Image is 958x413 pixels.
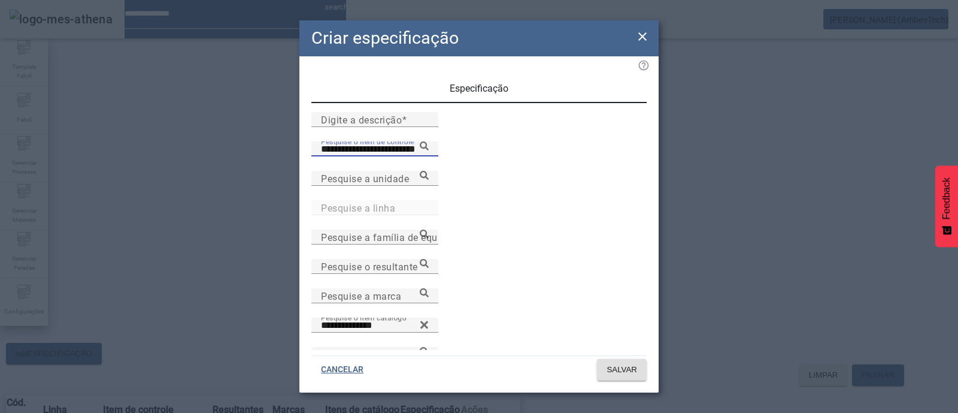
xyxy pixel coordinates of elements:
[321,171,429,186] input: Number
[321,201,429,215] input: Number
[321,202,395,213] mat-label: Pesquise a linha
[321,364,363,376] span: CANCELAR
[941,177,952,219] span: Feedback
[321,318,429,333] input: Number
[321,349,426,360] mat-label: Pesquise o tipo insumo
[607,364,637,376] span: SALVAR
[321,348,429,362] input: Number
[321,114,402,125] mat-label: Digite a descrição
[450,84,508,94] span: Especificação
[321,173,409,184] mat-label: Pesquise a unidade
[321,290,401,302] mat-label: Pesquise a marca
[321,260,429,274] input: Number
[597,359,647,381] button: SALVAR
[311,359,373,381] button: CANCELAR
[321,313,407,321] mat-label: Pesquise o item catálogo
[311,25,459,51] h2: Criar especificação
[321,230,429,245] input: Number
[321,231,480,243] mat-label: Pesquise a família de equipamento
[321,137,414,145] mat-label: Pesquise o item de controle
[321,142,429,156] input: Number
[321,261,418,272] mat-label: Pesquise o resultante
[321,289,429,303] input: Number
[935,165,958,247] button: Feedback - Mostrar pesquisa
